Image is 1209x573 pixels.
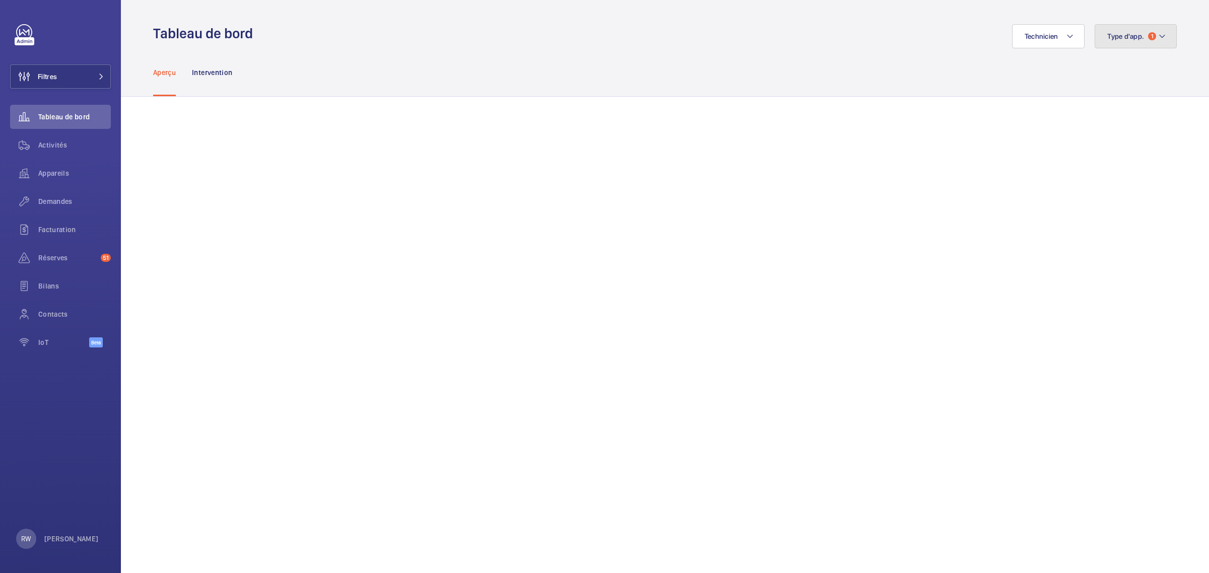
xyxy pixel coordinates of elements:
[1025,32,1058,40] span: Technicien
[38,168,111,178] span: Appareils
[38,196,111,206] span: Demandes
[89,337,103,347] span: Beta
[21,534,31,544] p: RW
[1148,32,1156,40] span: 1
[10,64,111,89] button: Filtres
[38,281,111,291] span: Bilans
[38,112,111,122] span: Tableau de bord
[38,140,111,150] span: Activités
[1095,24,1177,48] button: Type d'app.1
[192,67,232,78] p: Intervention
[38,253,97,263] span: Réserves
[44,534,99,544] p: [PERSON_NAME]
[38,309,111,319] span: Contacts
[1107,32,1144,40] span: Type d'app.
[101,254,111,262] span: 51
[1012,24,1085,48] button: Technicien
[38,71,57,82] span: Filtres
[153,24,259,43] h1: Tableau de bord
[38,337,89,347] span: IoT
[38,225,111,235] span: Facturation
[153,67,176,78] p: Aperçu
